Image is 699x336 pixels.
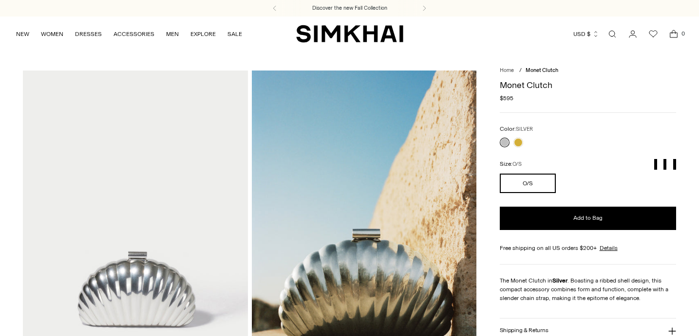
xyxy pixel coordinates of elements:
[623,24,642,44] a: Go to the account page
[519,67,522,75] div: /
[600,244,618,252] a: Details
[679,29,687,38] span: 0
[41,23,63,45] a: WOMEN
[16,23,29,45] a: NEW
[500,244,676,252] div: Free shipping on all US orders $200+
[227,23,242,45] a: SALE
[500,81,676,89] h1: Monet Clutch
[516,126,533,132] span: SILVER
[312,4,387,12] a: Discover the new Fall Collection
[113,23,154,45] a: ACCESSORIES
[552,277,567,284] strong: Silver
[526,67,558,73] span: Monet Clutch
[500,124,533,134] label: Color:
[512,161,522,167] span: O/S
[573,214,603,222] span: Add to Bag
[500,67,676,75] nav: breadcrumbs
[166,23,179,45] a: MEN
[500,207,676,230] button: Add to Bag
[296,24,403,43] a: SIMKHAI
[500,174,556,193] button: O/S
[603,24,622,44] a: Open search modal
[190,23,216,45] a: EXPLORE
[500,67,514,73] a: Home
[573,23,599,45] button: USD $
[500,94,513,103] span: $595
[500,159,522,169] label: Size:
[500,276,676,302] div: The Monet Clutch in . Boasting a ribbed shell design, this compact accessory combines form and fu...
[500,327,548,334] h3: Shipping & Returns
[75,23,102,45] a: DRESSES
[664,24,683,44] a: Open cart modal
[643,24,663,44] a: Wishlist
